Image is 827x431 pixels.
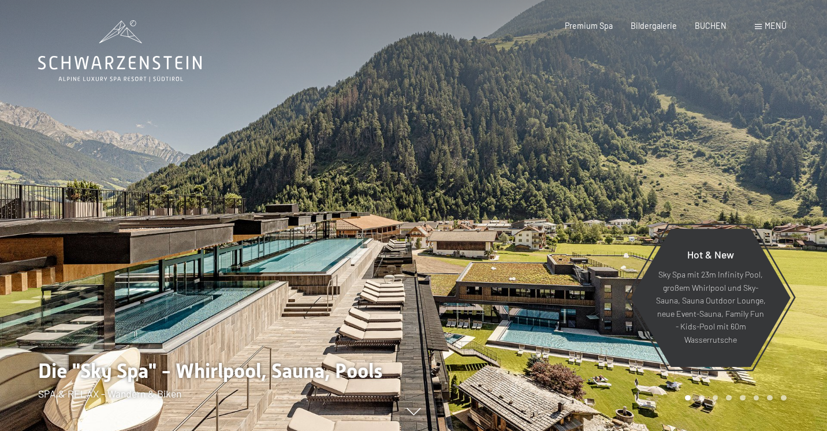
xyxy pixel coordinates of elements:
a: BUCHEN [695,21,727,31]
div: Carousel Page 4 [726,395,732,401]
div: Carousel Page 7 [767,395,773,401]
a: Premium Spa [565,21,613,31]
div: Carousel Page 6 [754,395,759,401]
span: Menü [765,21,787,31]
div: Carousel Page 5 [740,395,746,401]
div: Carousel Page 3 [713,395,718,401]
div: Carousel Pagination [681,395,786,401]
div: Carousel Page 8 [781,395,787,401]
div: Carousel Page 2 [699,395,705,401]
div: Carousel Page 1 (Current Slide) [685,395,691,401]
a: Hot & New Sky Spa mit 23m Infinity Pool, großem Whirlpool und Sky-Sauna, Sauna Outdoor Lounge, ne... [630,228,791,368]
span: Hot & New [687,248,734,261]
p: Sky Spa mit 23m Infinity Pool, großem Whirlpool und Sky-Sauna, Sauna Outdoor Lounge, neue Event-S... [655,269,766,347]
a: Bildergalerie [631,21,677,31]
